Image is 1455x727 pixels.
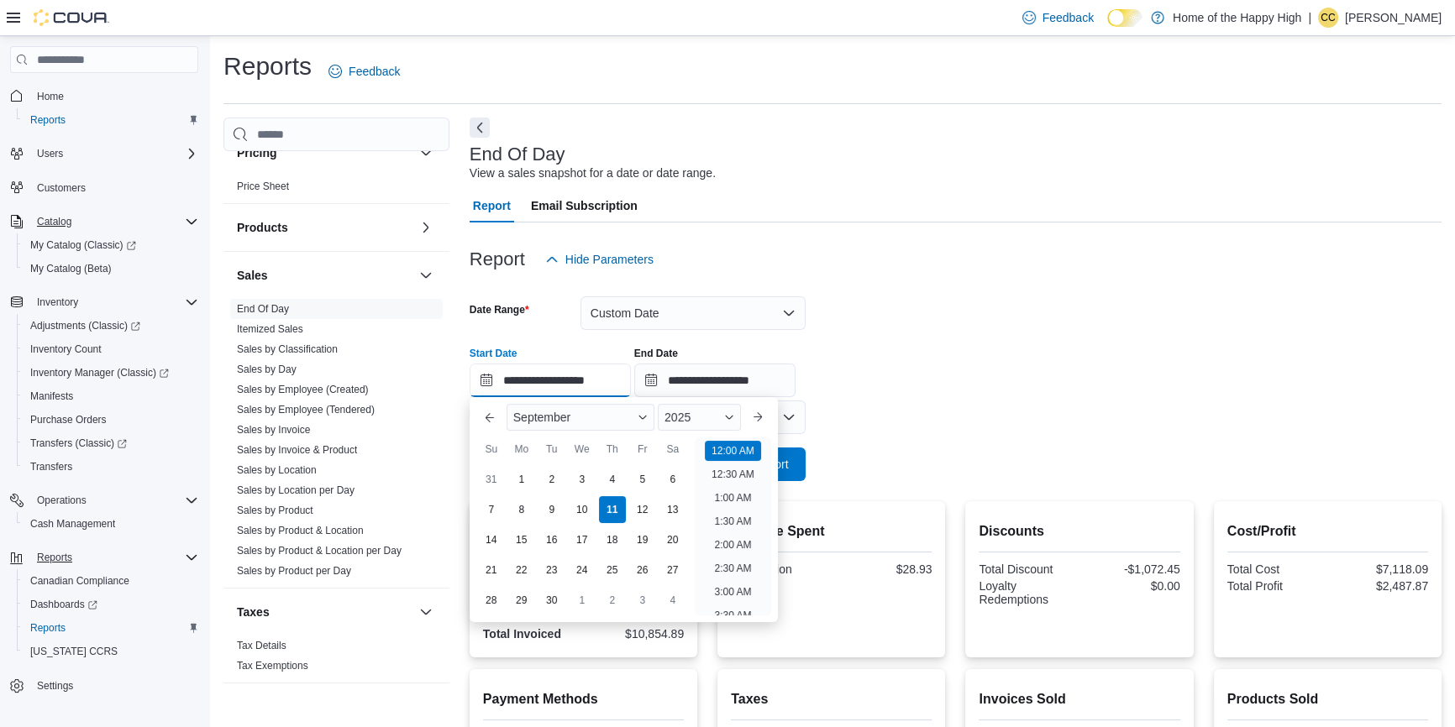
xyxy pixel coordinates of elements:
a: Inventory Manager (Classic) [17,361,205,384]
p: [PERSON_NAME] [1345,8,1442,28]
div: day-10 [569,496,596,523]
button: Users [30,144,70,164]
a: Customers [30,178,92,198]
span: Sales by Day [237,363,297,376]
input: Dark Mode [1107,9,1142,27]
span: Tax Exemptions [237,659,308,672]
a: End Of Day [237,303,289,315]
span: Feedback [1043,9,1094,26]
div: $7,118.09 [1331,562,1428,576]
li: 3:00 AM [707,582,758,602]
div: $0.00 [1083,579,1180,593]
div: day-12 [629,496,656,523]
button: My Catalog (Beta) [17,257,205,280]
div: day-29 [508,587,535,614]
div: day-30 [538,587,565,614]
button: Reports [3,546,205,569]
button: Purchase Orders [17,408,205,431]
button: Canadian Compliance [17,569,205,593]
button: Cash Management [17,512,205,536]
h2: Invoices Sold [979,689,1179,709]
div: Su [478,436,505,463]
button: Taxes [237,604,412,620]
button: Products [237,219,412,236]
span: Sales by Product per Day [237,564,351,578]
div: day-4 [659,587,686,614]
span: Dark Mode [1107,27,1108,28]
a: Sales by Location per Day [237,484,355,496]
a: Sales by Invoice & Product [237,444,357,456]
a: Sales by Product [237,505,313,516]
button: [US_STATE] CCRS [17,640,205,663]
button: Custom Date [580,296,806,330]
span: Operations [30,490,198,510]
a: Sales by Product & Location [237,525,364,536]
h3: Sales [237,267,268,284]
div: day-1 [569,587,596,614]
li: 2:30 AM [707,558,758,578]
div: day-25 [599,557,626,583]
div: Total Profit [1227,579,1325,593]
button: Manifests [17,384,205,408]
a: Tax Details [237,640,286,651]
h2: Payment Methods [483,689,684,709]
span: Adjustments (Classic) [30,319,140,332]
a: Transfers (Classic) [24,433,134,453]
span: Sales by Product & Location per Day [237,544,402,557]
span: Inventory [37,296,78,309]
label: End Date [634,347,678,360]
span: My Catalog (Beta) [30,262,112,275]
h2: Taxes [731,689,932,709]
button: Users [3,142,205,165]
a: Sales by Location [237,464,317,476]
button: Operations [3,489,205,512]
div: day-27 [659,557,686,583]
a: Canadian Compliance [24,571,136,591]
span: Reports [37,551,72,564]
button: Sales [416,265,436,285]
span: 2025 [664,411,691,424]
div: September, 2025 [476,464,688,615]
span: Manifests [30,390,73,403]
span: Customers [37,181,86,195]
div: -$1,072.45 [1083,562,1180,576]
span: Reports [30,621,66,635]
span: Home [30,85,198,106]
span: My Catalog (Classic) [24,235,198,255]
div: day-31 [478,466,505,493]
a: My Catalog (Beta) [24,259,118,279]
span: Washington CCRS [24,641,198,662]
button: Catalog [3,210,205,233]
li: 2:00 AM [707,535,758,555]
button: Open list of options [782,411,796,424]
span: Catalog [37,215,71,228]
strong: Total Invoiced [483,627,561,641]
li: 1:00 AM [707,488,758,508]
span: Settings [37,679,73,693]
button: Inventory Count [17,337,205,361]
span: Itemized Sales [237,322,303,336]
h2: Discounts [979,521,1179,541]
a: Adjustments (Classic) [24,316,147,336]
span: End Of Day [237,302,289,316]
a: [US_STATE] CCRS [24,641,124,662]
span: [US_STATE] CCRS [30,645,118,658]
h3: End Of Day [470,144,565,165]
span: Sales by Location [237,463,317,477]
button: Next month [744,404,771,431]
a: Dashboards [24,594,104,615]
div: Sa [659,436,686,463]
span: Operations [37,494,87,507]
label: Start Date [470,347,517,360]
span: Sales by Invoice & Product [237,443,357,457]
input: Press the down key to enter a popover containing a calendar. Press the escape key to close the po... [470,363,631,397]
span: Transfers [24,457,198,477]
span: Users [37,147,63,160]
a: Sales by Employee (Tendered) [237,404,375,416]
div: Button. Open the year selector. 2025 is currently selected. [658,404,741,431]
button: Catalog [30,212,78,232]
span: Adjustments (Classic) [24,316,198,336]
li: 3:30 AM [707,605,758,625]
span: Canadian Compliance [30,574,129,588]
a: My Catalog (Classic) [17,233,205,257]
